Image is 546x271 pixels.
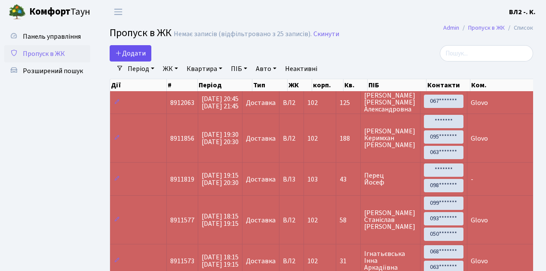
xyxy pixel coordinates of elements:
[283,258,300,265] span: ВЛ2
[246,258,276,265] span: Доставка
[344,79,368,91] th: Кв.
[430,19,546,37] nav: breadcrumb
[29,5,71,18] b: Комфорт
[283,176,300,183] span: ВЛ3
[468,23,505,32] a: Пропуск в ЖК
[364,209,417,230] span: [PERSON_NAME] Станіслав [PERSON_NAME]
[340,176,357,183] span: 43
[115,49,146,58] span: Додати
[246,176,276,183] span: Доставка
[170,134,194,143] span: 8911856
[246,135,276,142] span: Доставка
[471,134,488,143] span: Glovo
[4,45,90,62] a: Пропуск в ЖК
[160,62,181,76] a: ЖК
[198,79,252,91] th: Період
[227,62,251,76] a: ПІБ
[107,5,129,19] button: Переключити навігацію
[307,256,318,266] span: 102
[364,172,417,186] span: Перец Йосеф
[440,45,533,62] input: Пошук...
[170,175,194,184] span: 8911819
[364,250,417,271] span: Ігнатьєвська Інна Аркадіївна
[110,45,151,62] a: Додати
[170,216,194,225] span: 8911577
[368,79,426,91] th: ПІБ
[364,92,417,113] span: [PERSON_NAME] [PERSON_NAME] Александровна
[283,135,300,142] span: ВЛ2
[471,216,488,225] span: Glovo
[174,30,312,38] div: Немає записів (відфільтровано з 25 записів).
[307,216,318,225] span: 102
[443,23,459,32] a: Admin
[340,217,357,224] span: 58
[202,212,239,228] span: [DATE] 18:15 [DATE] 19:15
[364,128,417,148] span: [PERSON_NAME] Керимхан [PERSON_NAME]
[471,256,488,266] span: Glovo
[246,99,276,106] span: Доставка
[202,171,239,188] span: [DATE] 19:15 [DATE] 20:30
[202,94,239,111] span: [DATE] 20:45 [DATE] 21:45
[23,32,81,41] span: Панель управління
[202,130,239,147] span: [DATE] 19:30 [DATE] 20:30
[283,217,300,224] span: ВЛ2
[9,3,26,21] img: logo.png
[23,49,65,59] span: Пропуск в ЖК
[471,175,473,184] span: -
[288,79,312,91] th: ЖК
[307,134,318,143] span: 102
[340,258,357,265] span: 31
[282,62,321,76] a: Неактивні
[312,79,344,91] th: корп.
[340,99,357,106] span: 125
[4,62,90,80] a: Розширений пошук
[471,98,488,108] span: Glovo
[313,30,339,38] a: Скинути
[167,79,198,91] th: #
[183,62,226,76] a: Квартира
[4,28,90,45] a: Панель управління
[23,66,83,76] span: Розширений пошук
[246,217,276,224] span: Доставка
[170,98,194,108] span: 8912063
[509,7,536,17] a: ВЛ2 -. К.
[505,23,533,33] li: Список
[307,98,318,108] span: 102
[202,253,239,269] span: [DATE] 18:15 [DATE] 19:15
[307,175,318,184] span: 103
[283,99,300,106] span: ВЛ2
[29,5,90,19] span: Таун
[170,256,194,266] span: 8911573
[110,25,172,40] span: Пропуск в ЖК
[340,135,357,142] span: 188
[252,62,280,76] a: Авто
[124,62,158,76] a: Період
[110,79,167,91] th: Дії
[426,79,470,91] th: Контакти
[252,79,288,91] th: Тип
